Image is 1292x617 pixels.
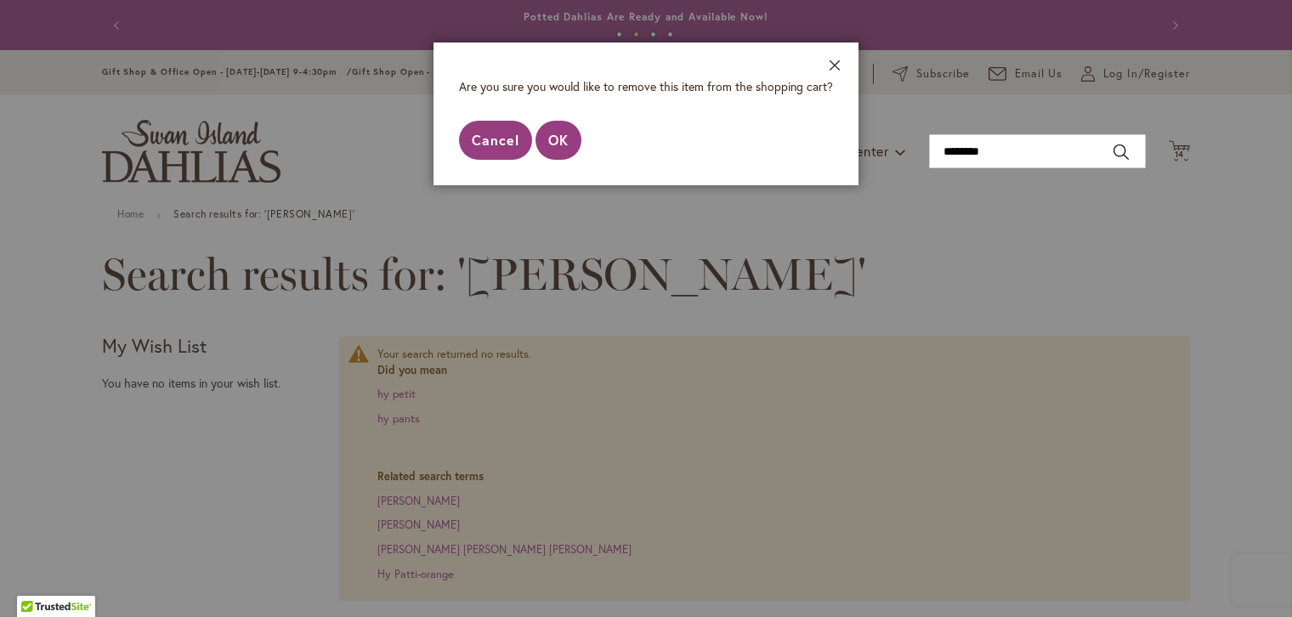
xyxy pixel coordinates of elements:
button: Cancel [459,121,532,160]
div: Are you sure you would like to remove this item from the shopping cart? [459,78,833,95]
span: OK [548,131,569,149]
button: OK [535,121,581,160]
iframe: Launch Accessibility Center [13,557,60,604]
span: Cancel [472,131,519,149]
